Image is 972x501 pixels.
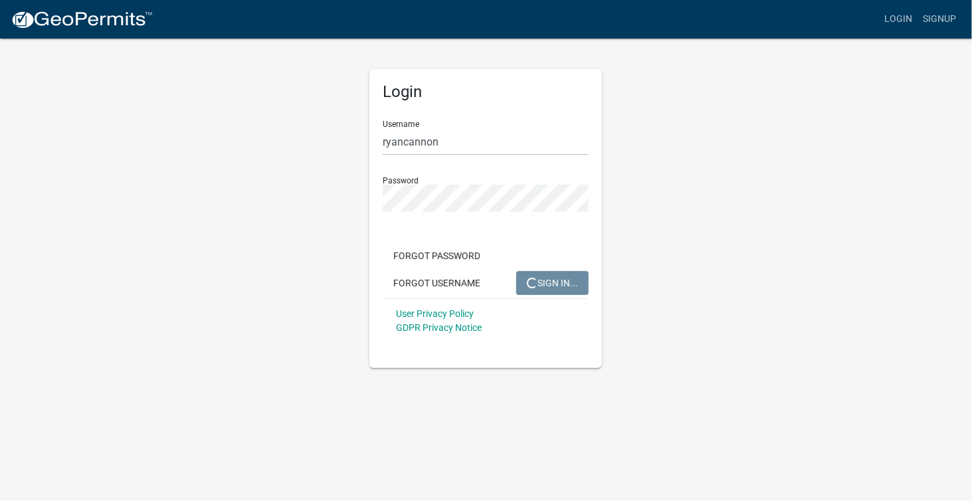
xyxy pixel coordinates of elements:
span: SIGN IN... [527,277,578,288]
button: Forgot Password [383,244,491,268]
a: User Privacy Policy [396,308,474,319]
button: Forgot Username [383,271,491,295]
h5: Login [383,82,589,102]
a: Login [879,7,918,32]
a: Signup [918,7,961,32]
button: SIGN IN... [516,271,589,295]
a: GDPR Privacy Notice [396,322,482,333]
